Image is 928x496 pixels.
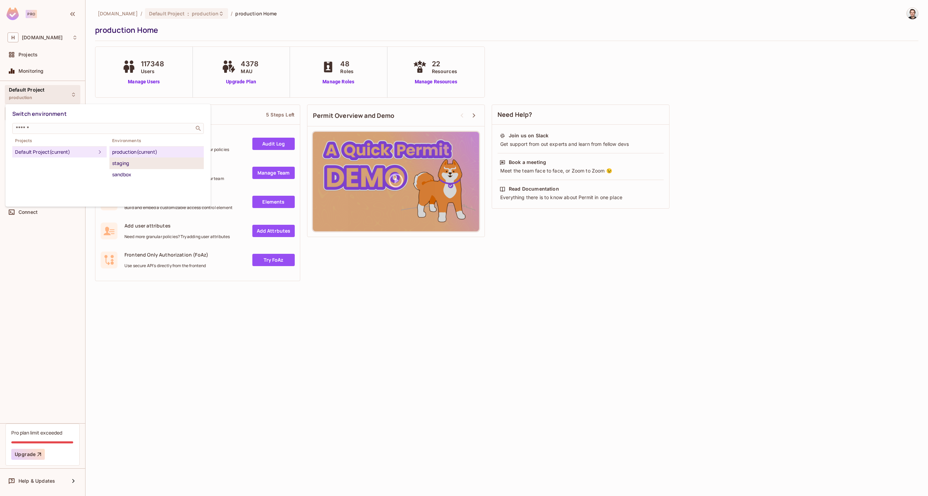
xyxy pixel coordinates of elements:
[12,138,107,143] span: Projects
[112,148,201,156] div: production (current)
[15,148,96,156] div: Default Project (current)
[109,138,204,143] span: Environments
[112,159,201,167] div: staging
[12,110,67,118] span: Switch environment
[112,170,201,179] div: sandbox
